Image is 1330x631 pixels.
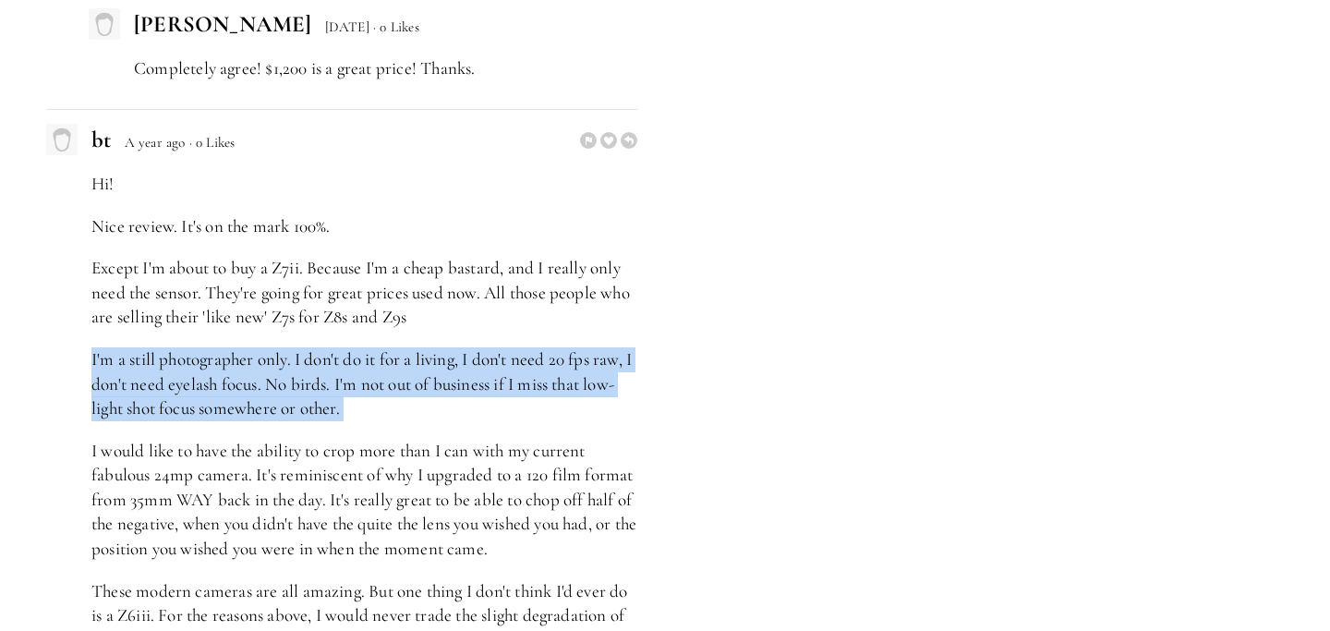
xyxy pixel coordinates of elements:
span: [PERSON_NAME] [134,10,311,38]
p: I would like to have the ability to crop more than I can with my current fabulous 24mp camera. It... [91,439,637,562]
p: I'm a still photographer only. I don't do it for a living, I don't need 20 fps raw, I don't need ... [91,347,637,421]
p: Hi! [91,172,637,197]
span: · 0 Likes [373,18,419,35]
p: Completely agree! $1,200 is a great price! Thanks. [134,56,637,81]
p: Except I'm about to buy a Z7ii. Because I'm a cheap bastard, and I really only need the sensor. T... [91,256,637,330]
span: [DATE] [325,18,369,35]
span: · 0 Likes [189,134,236,151]
p: Nice review. It's on the mark 100%. [91,214,637,239]
span: Like [600,132,617,149]
span: Report [580,132,597,149]
span: Reply [621,132,637,149]
span: A year ago [125,134,186,151]
span: bt [91,126,111,153]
